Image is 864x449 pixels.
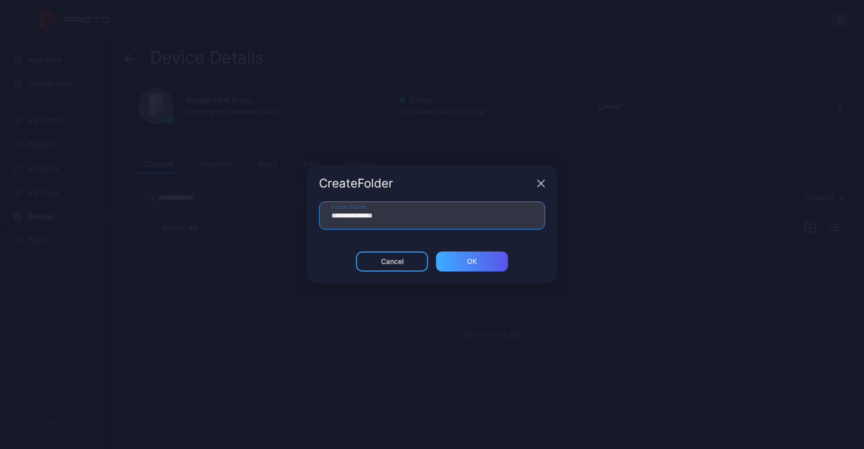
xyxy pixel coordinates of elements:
[467,257,477,265] div: ОК
[356,251,428,271] button: Cancel
[319,177,533,189] div: Create Folder
[319,201,545,229] input: Folder Name
[436,251,508,271] button: ОК
[381,257,403,265] div: Cancel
